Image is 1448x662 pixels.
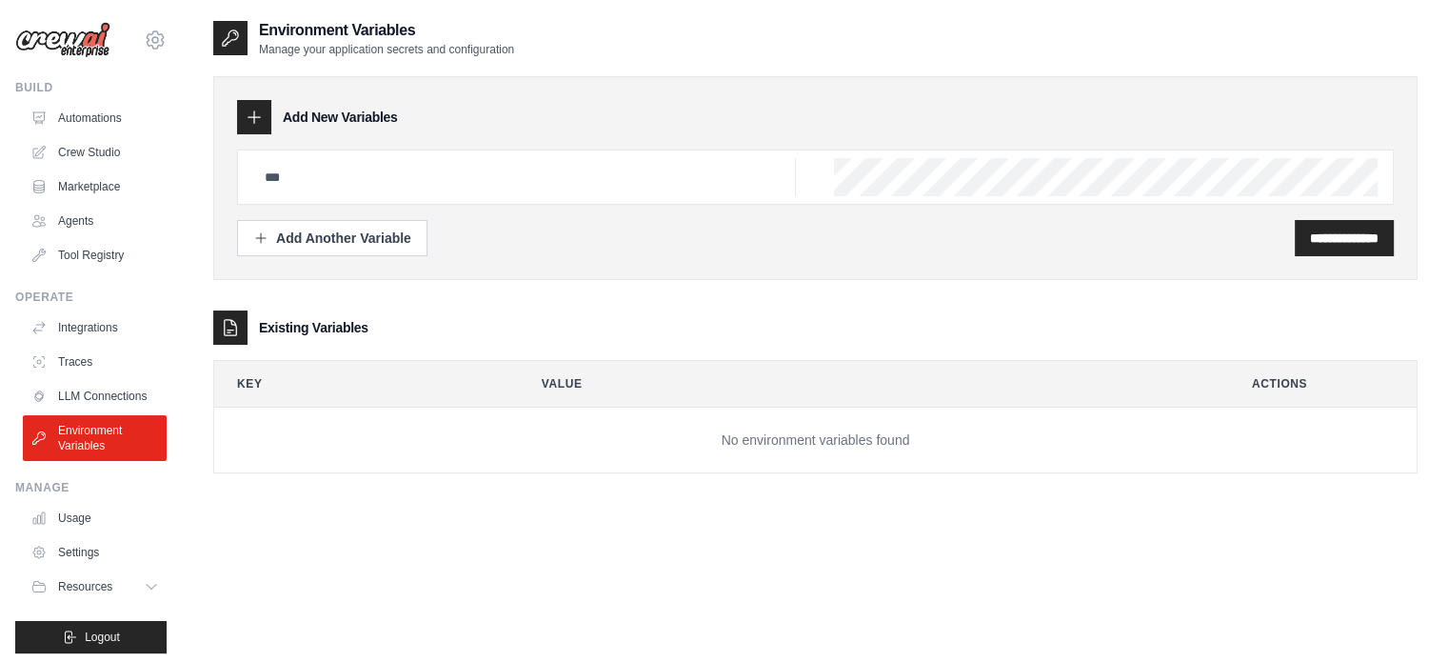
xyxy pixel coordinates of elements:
[15,22,110,58] img: Logo
[23,503,167,533] a: Usage
[23,572,167,602] button: Resources
[214,408,1417,473] td: No environment variables found
[23,171,167,202] a: Marketplace
[23,240,167,271] a: Tool Registry
[85,630,120,645] span: Logout
[23,312,167,343] a: Integrations
[58,579,112,594] span: Resources
[214,361,504,407] th: Key
[259,318,368,337] h3: Existing Variables
[15,480,167,495] div: Manage
[519,361,1214,407] th: Value
[23,347,167,377] a: Traces
[23,537,167,568] a: Settings
[237,220,427,256] button: Add Another Variable
[23,137,167,168] a: Crew Studio
[283,108,398,127] h3: Add New Variables
[23,103,167,133] a: Automations
[23,381,167,411] a: LLM Connections
[1229,361,1417,407] th: Actions
[259,19,514,42] h2: Environment Variables
[23,415,167,461] a: Environment Variables
[253,229,411,248] div: Add Another Variable
[259,42,514,57] p: Manage your application secrets and configuration
[15,621,167,653] button: Logout
[23,206,167,236] a: Agents
[15,80,167,95] div: Build
[15,290,167,305] div: Operate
